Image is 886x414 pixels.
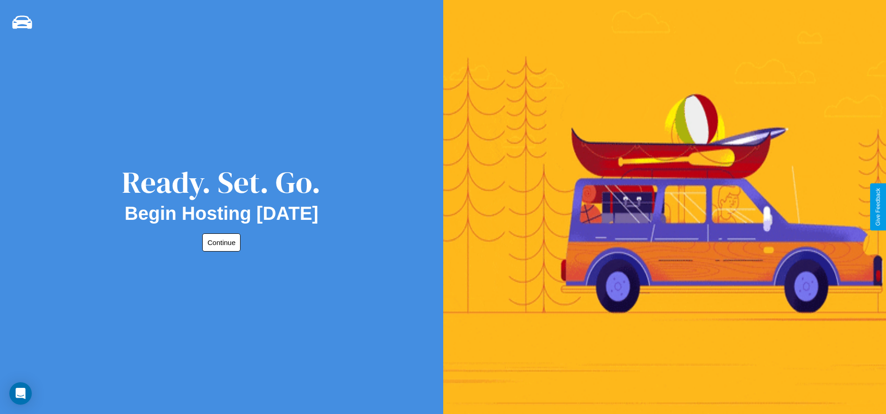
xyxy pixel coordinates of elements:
h2: Begin Hosting [DATE] [125,203,319,224]
div: Give Feedback [875,188,881,226]
div: Ready. Set. Go. [122,161,321,203]
button: Continue [202,233,241,252]
div: Open Intercom Messenger [9,382,32,405]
